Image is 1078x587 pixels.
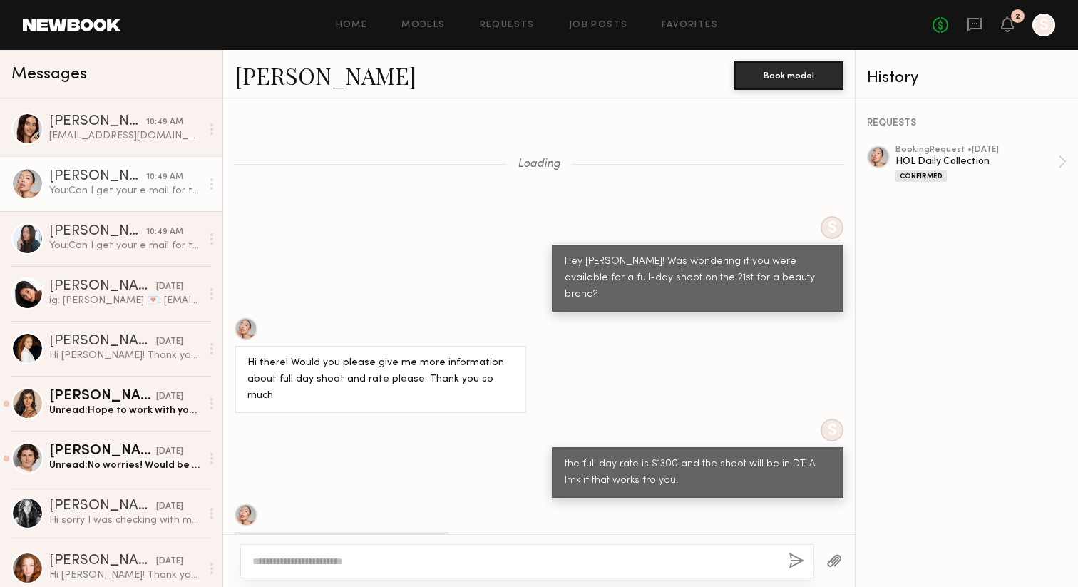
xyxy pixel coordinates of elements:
div: 2 [1015,13,1020,21]
div: Unread: No worries! Would be great to work together on something else in the future. Thanks for l... [49,459,201,472]
div: ig: [PERSON_NAME] 💌: [EMAIL_ADDRESS][DOMAIN_NAME] [49,294,201,307]
a: Requests [480,21,535,30]
a: Job Posts [569,21,628,30]
span: Loading [518,158,560,170]
div: [PERSON_NAME] [49,554,156,568]
div: Hi sorry I was checking with my agent about availability. I’m not sure I can do it for that low o... [49,514,201,527]
div: Hi [PERSON_NAME]! Thank you for reaching out I just got access back to my newbook! I’m currently ... [49,349,201,362]
div: [DATE] [156,500,183,514]
div: 10:49 AM [146,170,183,184]
div: [PERSON_NAME] [49,335,156,349]
div: [DATE] [156,335,183,349]
div: [DATE] [156,445,183,459]
div: the full day rate is $1300 and the shoot will be in DTLA lmk if that works fro you! [565,456,831,489]
div: HOL Daily Collection [895,155,1058,168]
a: Book model [734,68,843,81]
div: [PERSON_NAME] [49,444,156,459]
div: Unread: Hope to work with you in the future 🤍 [49,404,201,417]
div: [PERSON_NAME] [49,499,156,514]
span: Messages [11,66,87,83]
div: 10:49 AM [146,116,183,129]
a: Favorites [662,21,718,30]
div: Hey [PERSON_NAME]! Was wondering if you were available for a full-day shoot on the 21st for a bea... [565,254,831,303]
div: [DATE] [156,555,183,568]
a: bookingRequest •[DATE]HOL Daily CollectionConfirmed [895,146,1067,182]
div: Hi there! Would you please give me more information about full day shoot and rate please. Thank y... [247,355,513,404]
div: REQUESTS [867,118,1067,128]
button: Book model [734,61,843,90]
a: [PERSON_NAME] [235,60,416,91]
div: booking Request • [DATE] [895,146,1058,155]
a: Models [401,21,445,30]
div: Hi [PERSON_NAME]! Thank you so much for reaching out. I have so many bookings coming in that I’m ... [49,568,201,582]
div: [PERSON_NAME] [49,115,146,129]
div: 10:49 AM [146,225,183,239]
div: [PERSON_NAME] [49,170,146,184]
div: [DATE] [156,280,183,294]
div: [PERSON_NAME] [49,280,156,294]
div: History [867,70,1067,86]
a: S [1032,14,1055,36]
div: [DATE] [156,390,183,404]
div: [EMAIL_ADDRESS][DOMAIN_NAME] [49,129,201,143]
div: Confirmed [895,170,947,182]
div: You: Can I get your e mail for the release form [49,239,201,252]
div: [PERSON_NAME] [49,389,156,404]
a: Home [336,21,368,30]
div: You: Can I get your e mail for the release form [49,184,201,198]
div: [PERSON_NAME] [49,225,146,239]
